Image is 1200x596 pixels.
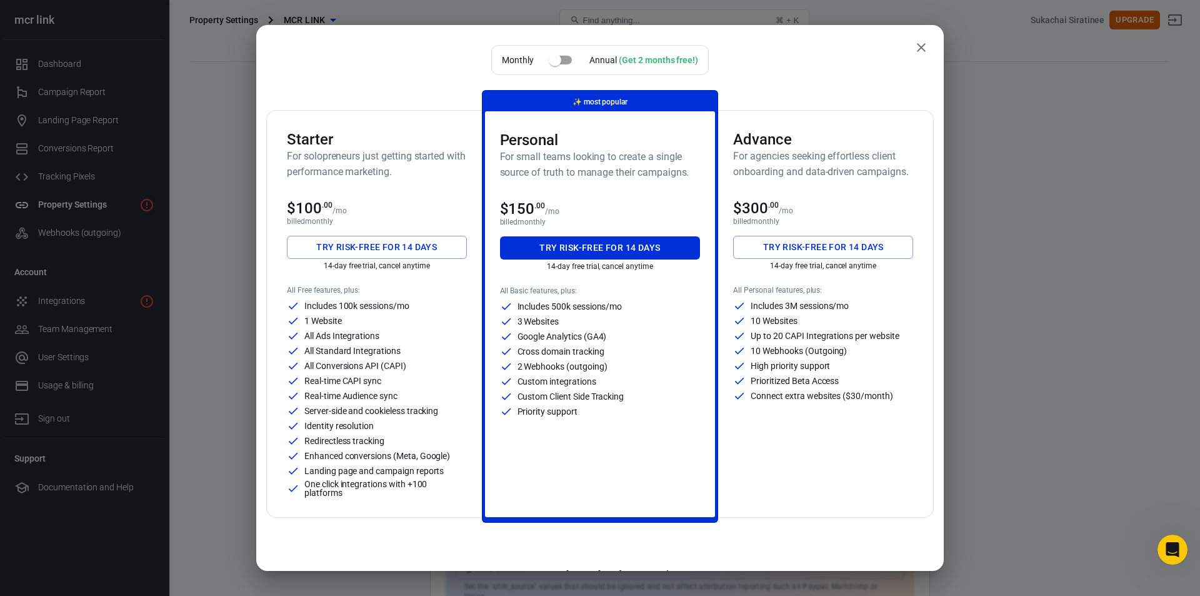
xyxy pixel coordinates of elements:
iframe: Intercom live chat [1157,535,1187,565]
h6: For agencies seeking effortless client onboarding and data-driven campaigns. [733,148,913,179]
p: billed monthly [500,218,701,226]
p: All Personal features, plus: [733,286,913,295]
p: billed monthly [733,217,913,226]
p: Custom integrations [517,377,596,386]
p: Cross domain tracking [517,347,604,356]
p: 2 Webhooks (outgoing) [517,362,607,371]
p: Google Analytics (GA4) [517,332,607,341]
p: /mo [779,206,793,215]
p: most popular [572,96,627,109]
p: Identity resolution [304,422,374,430]
span: $150 [500,200,546,218]
p: All Conversions API (CAPI) [304,361,406,370]
p: Includes 500k sessions/mo [517,302,622,311]
button: close [909,35,934,60]
p: Real-time Audience sync [304,391,397,400]
p: One click integrations with +100 platforms [304,480,467,497]
p: 10 Websites [751,316,797,325]
h6: For solopreneurs just getting started with performance marketing. [287,148,467,179]
div: (Get 2 months free!) [619,55,698,65]
p: Up to 20 CAPI Integrations per website [751,331,899,340]
span: magic [572,98,582,106]
button: Try risk-free for 14 days [287,236,467,259]
p: Monthly [502,54,534,67]
p: Connect extra websites ($30/month) [751,391,892,400]
p: /mo [332,206,347,215]
p: All Free features, plus: [287,286,467,295]
p: Includes 100k sessions/mo [304,301,409,310]
p: 3 Websites [517,317,559,326]
p: High priority support [751,361,830,370]
button: Try risk-free for 14 days [500,236,701,260]
span: $100 [287,200,332,217]
h3: Advance [733,131,913,148]
h3: Starter [287,131,467,148]
div: Annual [589,54,698,67]
p: 10 Webhooks (Outgoing) [751,346,847,355]
p: Prioritized Beta Access [751,376,839,385]
p: Real-time CAPI sync [304,376,381,385]
p: Priority support [517,407,577,416]
p: /mo [545,207,559,216]
sup: .00 [768,201,779,210]
p: 1 Website [304,316,342,325]
h3: Frequently Asked Questions [365,568,835,585]
p: All Standard Integrations [304,346,401,355]
h3: Personal [500,131,701,149]
h6: For small teams looking to create a single source of truth to manage their campaigns. [500,149,701,180]
p: 14-day free trial, cancel anytime [500,262,701,271]
p: Redirectless tracking [304,437,384,445]
sup: .00 [322,201,332,210]
p: Enhanced conversions (Meta, Google) [304,452,450,460]
span: $300 [733,200,779,217]
p: 14-day free trial, cancel anytime [733,261,913,270]
p: All Basic features, plus: [500,286,701,295]
sup: .00 [534,201,545,210]
p: Includes 3M sessions/mo [751,301,849,310]
p: 14-day free trial, cancel anytime [287,261,467,270]
p: Server-side and cookieless tracking [304,407,438,415]
p: Landing page and campaign reports [304,467,444,475]
p: Custom Client Side Tracking [517,392,624,401]
p: billed monthly [287,217,467,226]
p: All Ads Integrations [304,331,379,340]
button: Try risk-free for 14 days [733,236,913,259]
